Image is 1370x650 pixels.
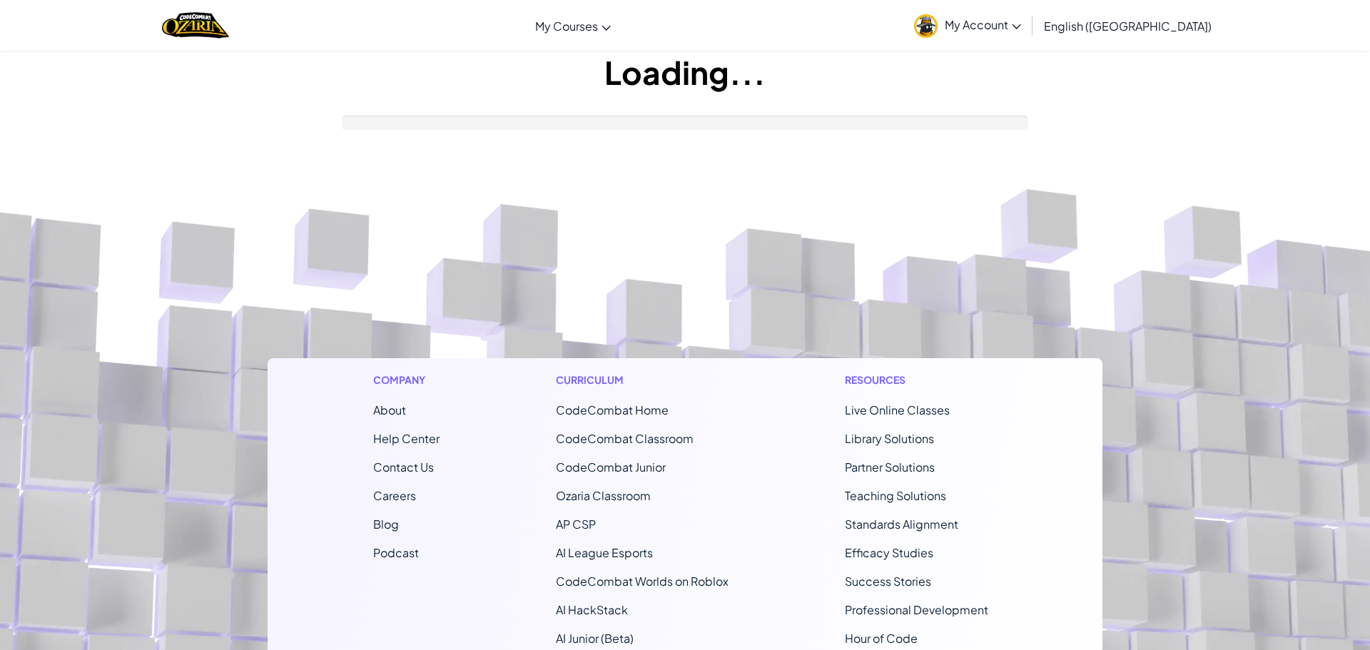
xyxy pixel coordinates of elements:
[1037,6,1219,45] a: English ([GEOGRAPHIC_DATA])
[373,488,416,503] a: Careers
[556,545,653,560] a: AI League Esports
[914,14,938,38] img: avatar
[373,545,419,560] a: Podcast
[162,11,228,40] a: Ozaria by CodeCombat logo
[556,372,729,387] h1: Curriculum
[373,459,434,474] span: Contact Us
[845,488,946,503] a: Teaching Solutions
[528,6,618,45] a: My Courses
[556,431,694,446] a: CodeCombat Classroom
[373,402,406,417] a: About
[556,488,651,503] a: Ozaria Classroom
[945,17,1021,32] span: My Account
[535,19,598,34] span: My Courses
[1044,19,1212,34] span: English ([GEOGRAPHIC_DATA])
[845,574,931,589] a: Success Stories
[845,372,997,387] h1: Resources
[556,602,628,617] a: AI HackStack
[845,545,933,560] a: Efficacy Studies
[373,517,399,532] a: Blog
[556,402,669,417] span: CodeCombat Home
[845,631,918,646] a: Hour of Code
[845,602,988,617] a: Professional Development
[162,11,228,40] img: Home
[845,517,958,532] a: Standards Alignment
[907,3,1028,48] a: My Account
[845,402,950,417] a: Live Online Classes
[845,459,935,474] a: Partner Solutions
[556,631,634,646] a: AI Junior (Beta)
[373,372,440,387] h1: Company
[556,459,666,474] a: CodeCombat Junior
[845,431,934,446] a: Library Solutions
[373,431,440,446] a: Help Center
[556,517,596,532] a: AP CSP
[556,574,729,589] a: CodeCombat Worlds on Roblox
